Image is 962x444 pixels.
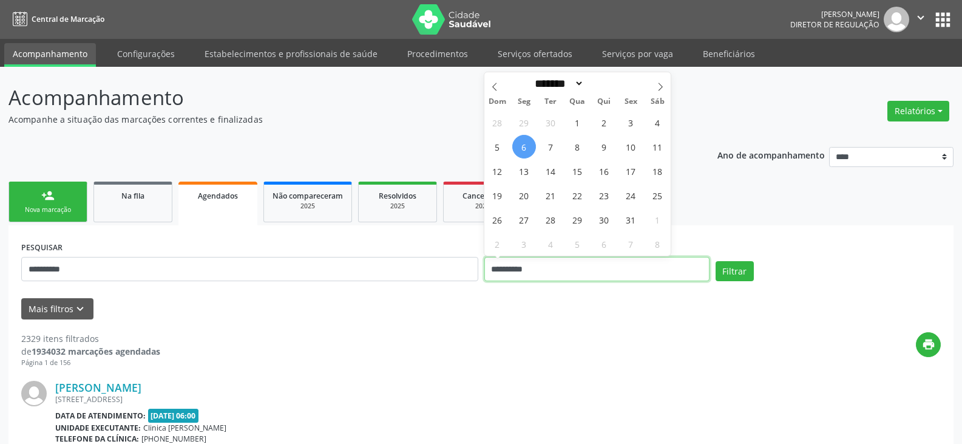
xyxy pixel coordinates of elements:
[539,183,563,207] span: Outubro 21, 2025
[922,338,935,351] i: print
[510,98,537,106] span: Seg
[566,232,589,256] span: Novembro 5, 2025
[452,202,513,211] div: 2025
[566,208,589,231] span: Outubro 29, 2025
[32,14,104,24] span: Central de Marcação
[148,409,199,423] span: [DATE] 06:00
[592,135,616,159] span: Outubro 9, 2025
[489,43,581,64] a: Serviços ofertados
[121,191,144,201] span: Na fila
[790,9,879,19] div: [PERSON_NAME]
[619,135,643,159] span: Outubro 10, 2025
[4,43,96,67] a: Acompanhamento
[55,411,146,421] b: Data de atendimento:
[55,381,141,394] a: [PERSON_NAME]
[884,7,909,32] img: img
[141,434,206,444] span: [PHONE_NUMBER]
[462,191,503,201] span: Cancelados
[486,208,509,231] span: Outubro 26, 2025
[55,394,759,405] div: [STREET_ADDRESS]
[646,232,669,256] span: Novembro 8, 2025
[531,77,584,90] select: Month
[619,208,643,231] span: Outubro 31, 2025
[646,111,669,134] span: Outubro 4, 2025
[619,232,643,256] span: Novembro 7, 2025
[539,232,563,256] span: Novembro 4, 2025
[21,238,63,257] label: PESQUISAR
[887,101,949,121] button: Relatórios
[909,7,932,32] button: 
[486,135,509,159] span: Outubro 5, 2025
[512,159,536,183] span: Outubro 13, 2025
[486,111,509,134] span: Setembro 28, 2025
[41,189,55,202] div: person_add
[18,205,78,214] div: Nova marcação
[512,232,536,256] span: Novembro 3, 2025
[273,191,343,201] span: Não compareceram
[539,159,563,183] span: Outubro 14, 2025
[716,261,754,282] button: Filtrar
[592,208,616,231] span: Outubro 30, 2025
[592,232,616,256] span: Novembro 6, 2025
[399,43,476,64] a: Procedimentos
[143,423,226,433] span: Clinica [PERSON_NAME]
[914,11,927,24] i: 
[73,302,87,316] i: keyboard_arrow_down
[486,159,509,183] span: Outubro 12, 2025
[644,98,671,106] span: Sáb
[619,111,643,134] span: Outubro 3, 2025
[32,346,160,357] strong: 1934032 marcações agendadas
[484,98,511,106] span: Dom
[196,43,386,64] a: Estabelecimentos e profissionais de saúde
[646,159,669,183] span: Outubro 18, 2025
[21,358,160,368] div: Página 1 de 156
[646,183,669,207] span: Outubro 25, 2025
[790,19,879,30] span: Diretor de regulação
[512,208,536,231] span: Outubro 27, 2025
[717,147,825,162] p: Ano de acompanhamento
[8,113,670,126] p: Acompanhe a situação das marcações correntes e finalizadas
[379,191,416,201] span: Resolvidos
[273,202,343,211] div: 2025
[592,111,616,134] span: Outubro 2, 2025
[619,183,643,207] span: Outubro 24, 2025
[646,135,669,159] span: Outubro 11, 2025
[539,208,563,231] span: Outubro 28, 2025
[592,159,616,183] span: Outubro 16, 2025
[8,83,670,113] p: Acompanhamento
[198,191,238,201] span: Agendados
[537,98,564,106] span: Ter
[367,202,428,211] div: 2025
[594,43,682,64] a: Serviços por vaga
[486,183,509,207] span: Outubro 19, 2025
[55,423,141,433] b: Unidade executante:
[566,159,589,183] span: Outubro 15, 2025
[512,111,536,134] span: Setembro 29, 2025
[564,98,591,106] span: Qua
[21,345,160,358] div: de
[932,9,954,30] button: apps
[619,159,643,183] span: Outubro 17, 2025
[584,77,624,90] input: Year
[617,98,644,106] span: Sex
[694,43,764,64] a: Beneficiários
[916,332,941,357] button: print
[539,135,563,159] span: Outubro 7, 2025
[592,183,616,207] span: Outubro 23, 2025
[55,434,139,444] b: Telefone da clínica:
[486,232,509,256] span: Novembro 2, 2025
[566,111,589,134] span: Outubro 1, 2025
[21,298,93,319] button: Mais filtroskeyboard_arrow_down
[512,135,536,159] span: Outubro 6, 2025
[109,43,183,64] a: Configurações
[8,9,104,29] a: Central de Marcação
[646,208,669,231] span: Novembro 1, 2025
[539,111,563,134] span: Setembro 30, 2025
[591,98,617,106] span: Qui
[21,332,160,345] div: 2329 itens filtrados
[566,135,589,159] span: Outubro 8, 2025
[21,381,47,406] img: img
[512,183,536,207] span: Outubro 20, 2025
[566,183,589,207] span: Outubro 22, 2025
